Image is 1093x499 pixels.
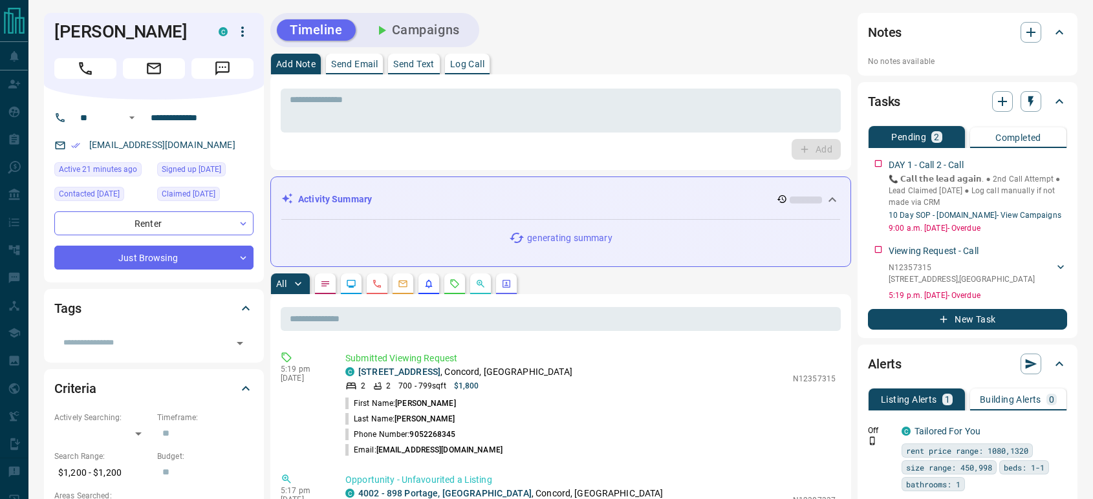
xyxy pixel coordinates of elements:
p: N12357315 [889,262,1035,273]
a: 10 Day SOP - [DOMAIN_NAME]- View Campaigns [889,211,1061,220]
p: , Concord, [GEOGRAPHIC_DATA] [358,365,572,379]
p: Add Note [276,59,316,69]
svg: Requests [449,279,460,289]
div: Tue Oct 07 2025 [157,187,254,205]
p: 5:19 pm [281,365,326,374]
button: Campaigns [361,19,473,41]
span: Message [191,58,254,79]
span: [PERSON_NAME] [395,399,455,408]
div: Tasks [868,86,1067,117]
div: condos.ca [219,27,228,36]
div: Tue Oct 14 2025 [54,162,151,180]
span: bathrooms: 1 [906,478,960,491]
div: Alerts [868,348,1067,379]
div: condos.ca [345,367,354,376]
span: size range: 450,998 [906,461,992,474]
button: Open [124,110,140,125]
p: Send Text [393,59,435,69]
p: Timeframe: [157,412,254,423]
p: 2 [361,380,365,392]
p: Viewing Request - Call [889,244,979,258]
p: Budget: [157,451,254,462]
p: Email: [345,444,503,456]
p: Pending [891,133,926,142]
p: 5:17 pm [281,486,326,495]
p: Activity Summary [298,193,372,206]
span: [PERSON_NAME] [395,414,455,423]
p: Building Alerts [980,395,1041,404]
p: 2 [386,380,391,392]
p: $1,200 - $1,200 [54,462,151,483]
span: rent price range: 1080,1320 [906,444,1028,457]
span: Email [123,58,185,79]
div: N12357315[STREET_ADDRESS],[GEOGRAPHIC_DATA] [889,259,1067,288]
p: [DATE] [281,374,326,383]
svg: Push Notification Only [868,436,877,445]
div: Tue Oct 07 2025 [54,187,151,205]
p: No notes available [868,56,1067,67]
p: Actively Searching: [54,412,151,423]
h1: [PERSON_NAME] [54,21,199,42]
p: 700 - 799 sqft [398,380,446,392]
div: Just Browsing [54,246,254,270]
span: Contacted [DATE] [59,187,120,200]
div: Tue Sep 30 2025 [157,162,254,180]
span: beds: 1-1 [1004,461,1044,474]
button: New Task [868,309,1067,330]
svg: Emails [398,279,408,289]
p: Listing Alerts [881,395,937,404]
div: condos.ca [902,427,911,436]
svg: Opportunities [475,279,486,289]
p: Completed [995,133,1041,142]
h2: Criteria [54,378,96,399]
p: All [276,279,287,288]
p: First Name: [345,398,456,409]
button: Timeline [277,19,356,41]
svg: Listing Alerts [424,279,434,289]
a: [EMAIL_ADDRESS][DOMAIN_NAME] [89,140,235,150]
p: Last Name: [345,413,455,425]
p: Search Range: [54,451,151,462]
div: Tags [54,293,254,324]
p: 📞 𝗖𝗮𝗹𝗹 𝘁𝗵𝗲 𝗹𝗲𝗮𝗱 𝗮𝗴𝗮𝗶𝗻. ● 2nd Call Attempt ● Lead Claimed [DATE] ‎● Log call manually if not made ... [889,173,1067,208]
span: Call [54,58,116,79]
span: 9052268345 [409,430,455,439]
p: 2 [934,133,939,142]
p: 1 [945,395,950,404]
svg: Agent Actions [501,279,512,289]
svg: Email Verified [71,141,80,150]
p: 5:19 p.m. [DATE] - Overdue [889,290,1067,301]
p: N12357315 [793,373,836,385]
span: [EMAIL_ADDRESS][DOMAIN_NAME] [376,445,503,454]
h2: Alerts [868,354,902,374]
div: condos.ca [345,489,354,498]
svg: Notes [320,279,330,289]
a: [STREET_ADDRESS] [358,366,440,377]
p: generating summary [527,231,612,245]
p: Phone Number: [345,429,456,440]
p: Off [868,425,894,436]
a: 4002 - 898 Portage, [GEOGRAPHIC_DATA] [358,488,532,498]
h2: Tasks [868,91,900,112]
span: Active 21 minutes ago [59,163,137,176]
button: Open [231,334,249,352]
p: DAY 1 - Call 2 - Call [889,158,964,172]
svg: Lead Browsing Activity [346,279,356,289]
p: Log Call [450,59,484,69]
p: Submitted Viewing Request [345,352,836,365]
h2: Tags [54,298,81,319]
div: Activity Summary [281,187,840,211]
h2: Notes [868,22,902,43]
p: [STREET_ADDRESS] , [GEOGRAPHIC_DATA] [889,273,1035,285]
svg: Calls [372,279,382,289]
p: 0 [1049,395,1054,404]
span: Signed up [DATE] [162,163,221,176]
p: 9:00 a.m. [DATE] - Overdue [889,222,1067,234]
p: Send Email [331,59,378,69]
div: Renter [54,211,254,235]
div: Notes [868,17,1067,48]
p: $1,800 [454,380,479,392]
div: Criteria [54,373,254,404]
a: Tailored For You [914,426,980,436]
p: Opportunity - Unfavourited a Listing [345,473,836,487]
